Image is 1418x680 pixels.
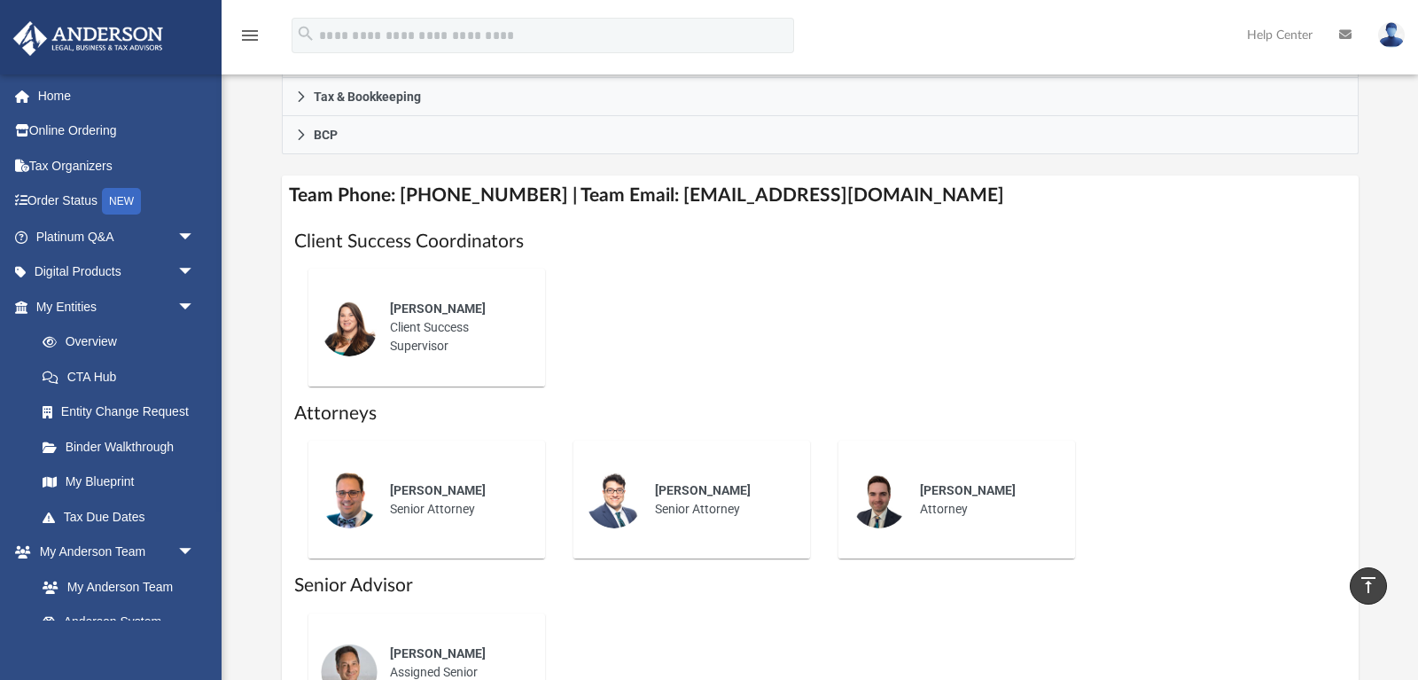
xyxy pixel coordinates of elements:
h1: Client Success Coordinators [294,229,1346,254]
a: Binder Walkthrough [25,429,222,465]
i: search [296,24,316,43]
a: Anderson System [25,605,213,640]
a: Digital Productsarrow_drop_down [12,254,222,290]
a: My Anderson Teamarrow_drop_down [12,535,213,570]
a: vertical_align_top [1350,567,1387,605]
a: Overview [25,324,222,360]
a: Tax Organizers [12,148,222,184]
span: Tax & Bookkeeping [314,90,421,103]
i: menu [239,25,261,46]
h1: Senior Advisor [294,573,1346,598]
a: Online Ordering [12,113,222,149]
img: thumbnail [321,300,378,356]
img: thumbnail [851,472,908,528]
h1: Attorneys [294,401,1346,426]
span: arrow_drop_down [177,219,213,255]
span: [PERSON_NAME] [390,646,486,660]
img: thumbnail [321,472,378,528]
a: Platinum Q&Aarrow_drop_down [12,219,222,254]
span: arrow_drop_down [177,535,213,571]
div: Attorney [908,469,1063,531]
span: [PERSON_NAME] [920,483,1016,497]
div: Senior Attorney [643,469,798,531]
div: Senior Attorney [378,469,533,531]
a: menu [239,34,261,46]
span: [PERSON_NAME] [390,483,486,497]
a: Tax & Bookkeeping [282,78,1359,116]
img: Anderson Advisors Platinum Portal [8,21,168,56]
div: Client Success Supervisor [378,287,533,368]
a: My Anderson Team [25,569,204,605]
span: BCP [314,129,338,141]
a: Tax Due Dates [25,499,222,535]
a: BCP [282,116,1359,154]
a: My Entitiesarrow_drop_down [12,289,222,324]
a: Order StatusNEW [12,184,222,220]
div: NEW [102,188,141,215]
a: CTA Hub [25,359,222,395]
i: vertical_align_top [1358,574,1379,596]
a: My Blueprint [25,465,213,500]
a: Entity Change Request [25,395,222,430]
span: [PERSON_NAME] [655,483,751,497]
h4: Team Phone: [PHONE_NUMBER] | Team Email: [EMAIL_ADDRESS][DOMAIN_NAME] [282,176,1359,215]
img: User Pic [1378,22,1405,48]
span: arrow_drop_down [177,254,213,291]
a: Home [12,78,222,113]
img: thumbnail [586,472,643,528]
span: arrow_drop_down [177,289,213,325]
span: [PERSON_NAME] [390,301,486,316]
